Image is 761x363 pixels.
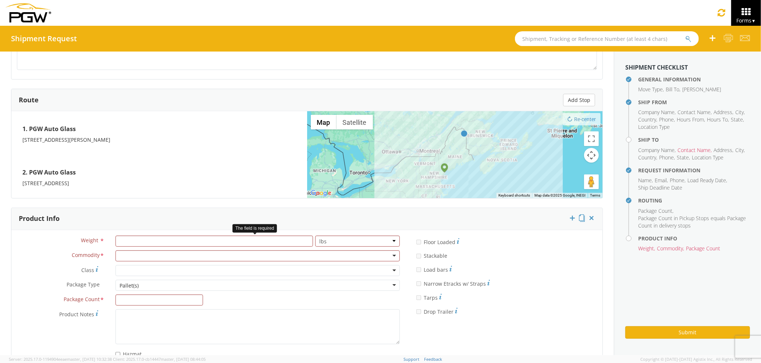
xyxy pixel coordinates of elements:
span: Commodity [657,245,683,252]
span: State [731,116,743,123]
span: ▼ [751,18,756,24]
span: Location Type [638,123,670,130]
li: , [707,116,729,123]
button: Add Stop [563,94,595,106]
label: Floor Loaded [416,237,459,246]
li: , [638,245,655,252]
button: Map camera controls [584,148,599,163]
h4: Ship From [638,99,750,105]
li: , [735,147,745,154]
label: Hazmat [115,349,143,358]
span: Move Type [638,86,663,93]
button: Submit [625,326,750,339]
li: , [670,177,686,184]
span: Company Name [638,147,675,154]
li: , [678,109,712,116]
span: Load Ready Date [687,177,726,184]
button: Drag Pegman onto the map to open Street View [584,175,599,189]
li: , [731,116,744,123]
input: Hazmat [115,352,120,357]
button: Show street map [311,115,337,130]
img: Google [309,188,333,198]
h4: General Information [638,77,750,82]
h3: Product Info [19,215,60,222]
span: Class [81,267,94,274]
span: Commodity [72,251,100,260]
button: Keyboard shortcuts [498,193,530,198]
span: Email [655,177,667,184]
span: Address [714,147,732,154]
h3: Route [19,96,39,104]
span: Country [638,116,656,123]
li: , [678,147,712,154]
span: Package Type [67,281,100,289]
span: Weight [638,245,654,252]
li: , [638,177,653,184]
li: , [657,245,684,252]
li: , [659,116,675,123]
span: Phone [670,177,684,184]
a: Open this area in Google Maps (opens a new window) [309,188,333,198]
span: Location Type [692,154,723,161]
img: pgw-form-logo-1aaa8060b1cc70fad034.png [6,3,51,22]
span: Package Count [64,296,100,304]
li: , [677,154,690,161]
span: Contact Name [678,147,711,154]
button: Toggle fullscreen view [584,131,599,146]
input: Tarps [416,295,421,300]
li: , [638,86,664,93]
h4: 2. PGW Auto Glass [22,166,296,180]
li: , [714,147,733,154]
li: , [714,109,733,116]
input: Floor Loaded [416,240,421,244]
div: The field is required [232,224,277,233]
span: Hours To [707,116,728,123]
span: Hours From [677,116,704,123]
button: Show satellite imagery [337,115,373,130]
h4: Product Info [638,236,750,241]
h4: 1. PGW Auto Glass [22,122,296,136]
span: Contact Name [678,109,711,116]
span: Package Count [638,207,672,214]
span: City [735,147,744,154]
span: [PERSON_NAME] [682,86,721,93]
span: Phone [659,116,674,123]
span: Client: 2025.17.0-cb14447 [113,356,206,362]
input: Shipment, Tracking or Reference Number (at least 4 chars) [515,31,699,46]
li: , [659,154,675,161]
button: Re-center [563,113,601,126]
a: Support [404,356,420,362]
li: , [638,207,673,215]
span: Package Count in Pickup Stops equals Package Count in delivery stops [638,215,746,229]
span: Weight [81,237,98,244]
input: Stackable [416,254,421,258]
span: Map data ©2025 Google, INEGI [534,193,586,197]
span: master, [DATE] 08:44:05 [161,356,206,362]
span: Bill To [666,86,679,93]
span: City [735,109,744,116]
span: State [677,154,689,161]
label: Narrow Etracks w/ Straps [416,279,490,288]
li: , [687,177,727,184]
h4: Ship To [638,137,750,142]
li: , [638,154,657,161]
span: [STREET_ADDRESS][PERSON_NAME] [22,136,110,143]
span: [STREET_ADDRESS] [22,180,69,187]
h4: Request Information [638,168,750,173]
span: Product Notes [59,311,94,318]
input: Drop Trailer [416,309,421,314]
h4: Shipment Request [11,35,77,43]
label: Drop Trailer [416,307,458,316]
li: , [735,109,745,116]
li: , [638,147,676,154]
span: Company Name [638,109,675,116]
span: master, [DATE] 10:32:38 [67,356,112,362]
label: Tarps [416,293,442,302]
li: , [638,116,657,123]
li: , [638,109,676,116]
label: Stackable [416,251,449,260]
li: , [655,177,668,184]
span: Country [638,154,656,161]
strong: Shipment Checklist [625,63,688,71]
div: Pallet(s) [120,282,139,289]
